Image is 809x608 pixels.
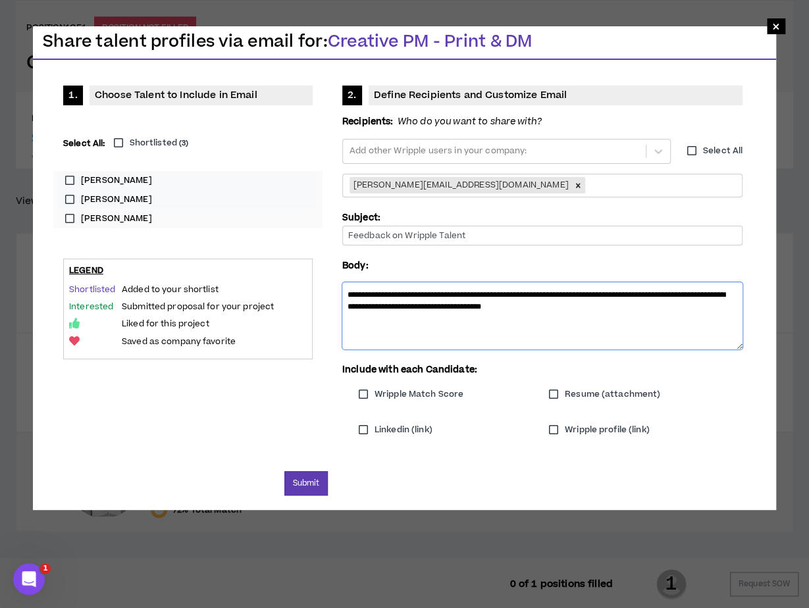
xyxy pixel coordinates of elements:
[342,363,743,377] p: Include with each Candidate:
[681,145,743,157] label: Select All
[772,18,780,34] span: ×
[122,301,307,313] p: Submitted proposal for your project
[13,563,45,595] iframe: Intercom live chat
[69,284,115,295] span: Shortlisted
[90,86,313,105] span: Choose Talent to Include in Email
[352,385,470,404] label: Wripple Match Score
[571,177,585,193] div: Remove amanda@wripple.com
[69,265,307,276] h3: Legend
[81,213,152,225] span: [PERSON_NAME]
[40,563,51,574] span: 1
[398,115,542,129] i: Who do you want to share with?
[69,301,113,313] span: Interested
[342,259,743,273] p: Body:
[122,284,307,295] p: Added to your shortlist
[328,30,533,53] span: Creative PM - Print & DM
[284,471,328,495] button: Submit
[63,86,83,105] span: 1.
[81,193,152,206] span: [PERSON_NAME]
[107,137,189,149] label: Shortlisted
[81,174,152,187] span: [PERSON_NAME]
[33,33,776,60] h3: Share talent profiles via email for:
[342,226,743,245] input: Feedback on Wripple Talent
[179,138,188,148] small: ( 3 )
[342,115,394,129] strong: Recipients:
[542,385,667,404] label: Resume (attachment)
[350,177,571,193] div: [PERSON_NAME][EMAIL_ADDRESS][DOMAIN_NAME]
[63,138,105,149] strong: Select All:
[342,86,362,105] span: 2.
[352,420,439,440] label: Linkedin (link)
[542,420,656,440] label: Wripple profile (link)
[122,318,307,330] p: Liked for this project
[122,336,307,347] p: Saved as company favorite
[369,86,743,105] span: Define Recipients and Customize Email
[342,211,380,224] label: Subject:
